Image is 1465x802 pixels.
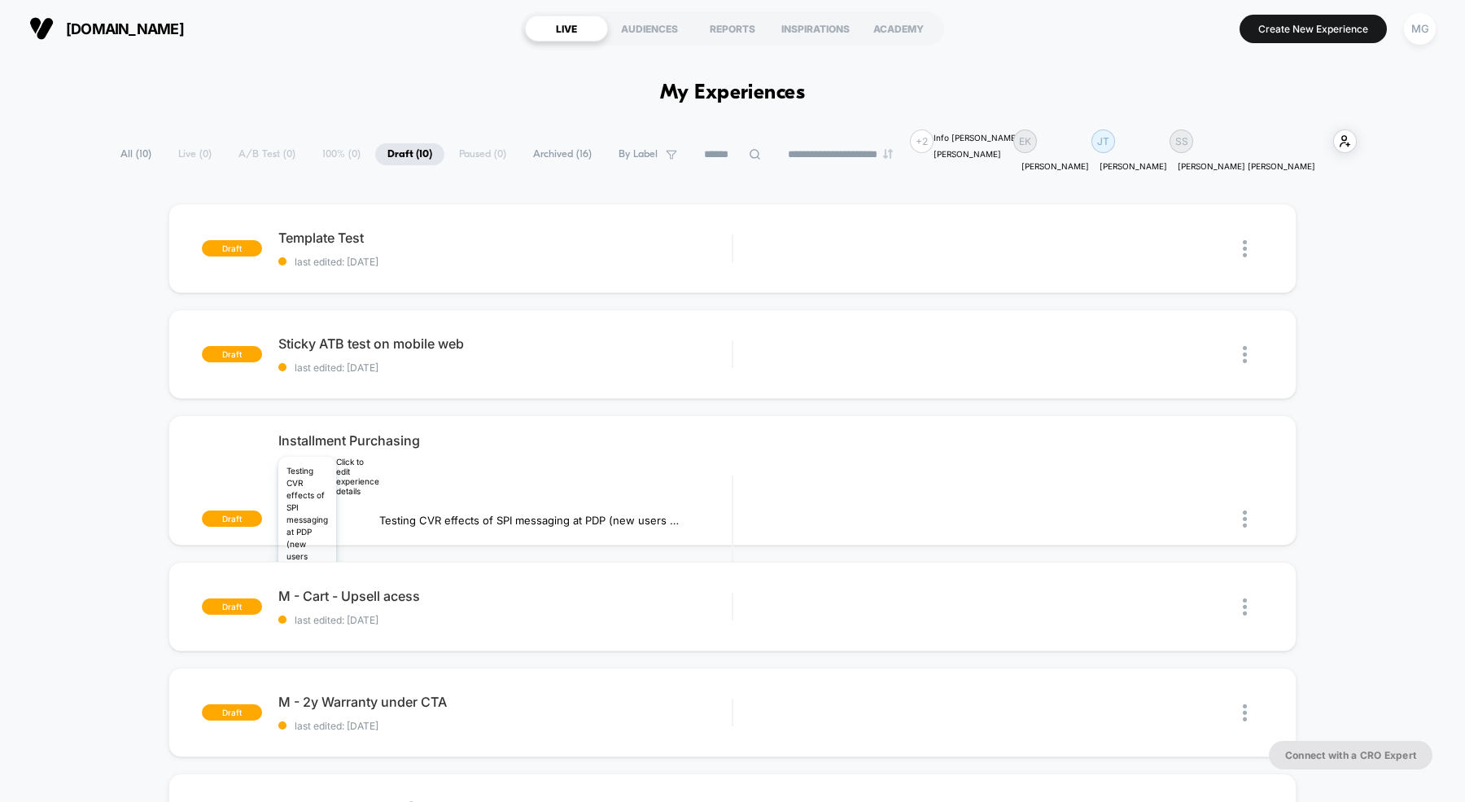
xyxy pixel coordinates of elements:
img: close [1243,598,1247,616]
p: JT [1097,135,1109,147]
span: last edited: [DATE] [278,256,732,268]
div: INSPIRATIONS [774,15,857,42]
img: close [1243,346,1247,363]
img: end [883,149,893,159]
span: M - 2y Warranty under CTA [278,694,732,710]
img: close [1243,240,1247,257]
div: AUDIENCES [608,15,691,42]
button: Create New Experience [1240,15,1387,43]
button: MG [1399,12,1441,46]
img: close [1243,704,1247,721]
span: Draft ( 10 ) [375,143,444,165]
div: MG [1404,13,1436,45]
div: LIVE [525,15,608,42]
div: Info [PERSON_NAME] [PERSON_NAME] [934,129,1019,162]
span: All ( 10 ) [108,143,164,165]
div: ACADEMY [857,15,940,42]
span: By Label [619,148,658,160]
p: SS [1175,135,1188,147]
span: Testing CVR effects of SPI messaging at PDP (new users only) [379,514,681,527]
span: last edited: [DATE] [278,614,732,626]
img: Visually logo [29,16,54,41]
img: close [1243,511,1247,528]
p: [PERSON_NAME] [1021,161,1089,171]
p: [PERSON_NAME] [PERSON_NAME] [1178,161,1315,171]
p: EK [1019,135,1031,147]
div: REPORTS [691,15,774,42]
span: Testing CVR effects of SPI messaging at PDP (new users only) [286,465,328,575]
span: Template Test [278,230,732,246]
button: [DOMAIN_NAME] [24,15,189,42]
span: draft [202,346,262,362]
span: M - Cart - Upsell acess [278,588,732,604]
span: draft [202,240,262,256]
span: Archived ( 16 ) [521,143,604,165]
span: draft [202,704,262,721]
h1: My Experiences [660,81,806,105]
span: [DOMAIN_NAME] [66,20,184,37]
div: + 2 [910,129,934,153]
div: Click to edit experience details [336,457,379,583]
p: [PERSON_NAME] [1100,161,1167,171]
span: draft [202,598,262,615]
button: Connect with a CRO Expert [1269,741,1432,769]
span: Sticky ATB test on mobile web [278,335,732,352]
span: Installment Purchasing [278,432,732,449]
span: last edited: [DATE] [278,362,732,374]
span: draft [202,511,262,527]
span: last edited: [DATE] [278,720,732,732]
